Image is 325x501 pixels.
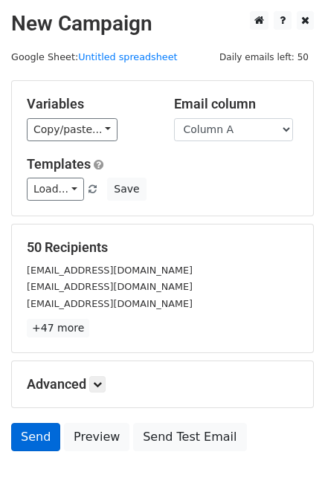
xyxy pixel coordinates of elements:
[11,51,178,62] small: Google Sheet:
[214,49,314,65] span: Daily emails left: 50
[27,118,118,141] a: Copy/paste...
[11,11,314,36] h2: New Campaign
[107,178,146,201] button: Save
[27,298,193,309] small: [EMAIL_ADDRESS][DOMAIN_NAME]
[214,51,314,62] a: Daily emails left: 50
[64,423,129,451] a: Preview
[174,96,299,112] h5: Email column
[133,423,246,451] a: Send Test Email
[27,281,193,292] small: [EMAIL_ADDRESS][DOMAIN_NAME]
[27,265,193,276] small: [EMAIL_ADDRESS][DOMAIN_NAME]
[27,319,89,337] a: +47 more
[27,239,298,256] h5: 50 Recipients
[27,376,298,392] h5: Advanced
[27,156,91,172] a: Templates
[78,51,177,62] a: Untitled spreadsheet
[27,96,152,112] h5: Variables
[11,423,60,451] a: Send
[27,178,84,201] a: Load...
